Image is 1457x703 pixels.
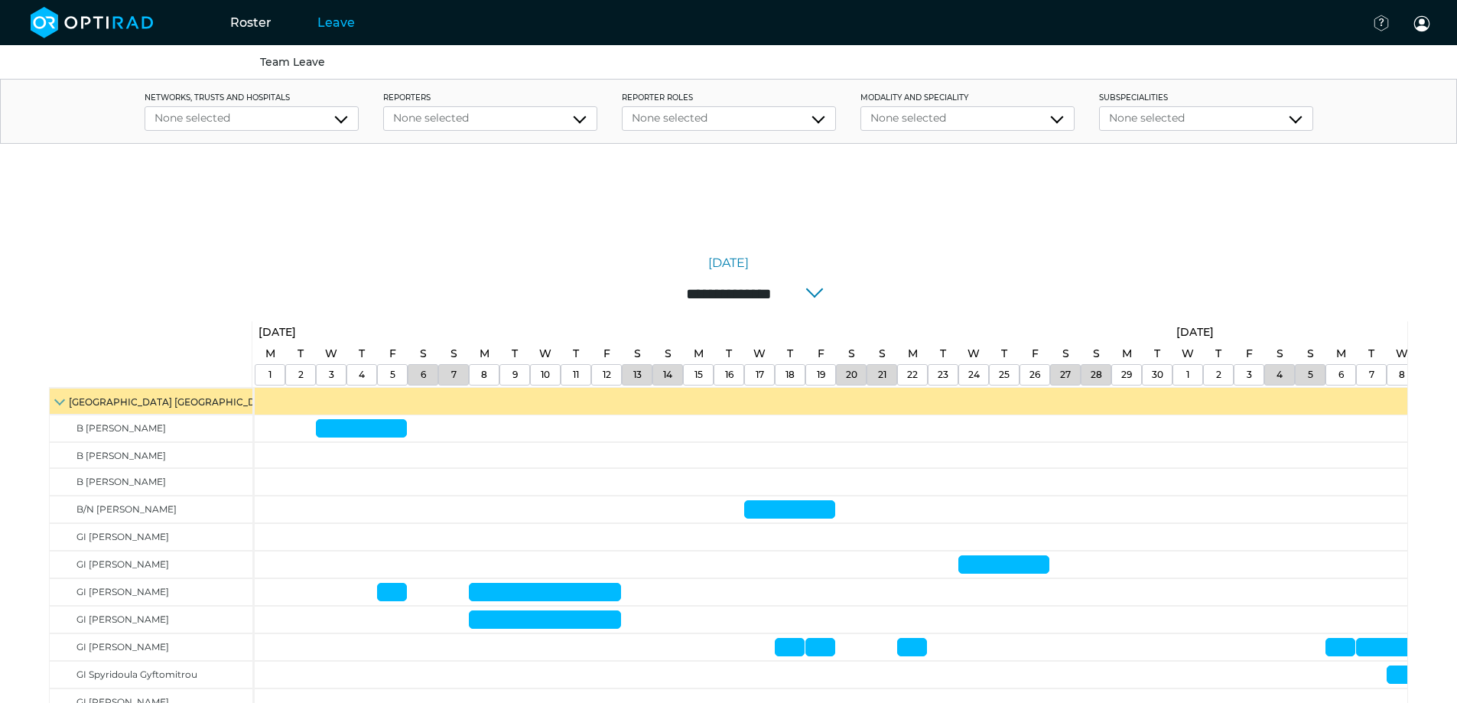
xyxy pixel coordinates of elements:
[383,92,597,103] label: Reporters
[600,343,614,365] a: September 12, 2025
[1056,365,1075,385] a: September 27, 2025
[1273,365,1286,385] a: October 4, 2025
[535,343,555,365] a: September 10, 2025
[995,365,1013,385] a: September 25, 2025
[1212,365,1225,385] a: October 2, 2025
[1273,343,1287,365] a: October 4, 2025
[393,110,587,126] div: None selected
[1182,365,1193,385] a: October 1, 2025
[997,343,1011,365] a: September 25, 2025
[860,92,1075,103] label: Modality and Speciality
[1087,365,1106,385] a: September 28, 2025
[355,343,369,365] a: September 4, 2025
[1026,365,1044,385] a: September 26, 2025
[416,343,431,365] a: September 6, 2025
[569,343,583,365] a: September 11, 2025
[783,343,797,365] a: September 18, 2025
[661,343,675,365] a: September 14, 2025
[813,365,829,385] a: September 19, 2025
[509,365,522,385] a: September 9, 2025
[1395,365,1409,385] a: October 8, 2025
[1089,343,1104,365] a: September 28, 2025
[447,343,461,365] a: September 7, 2025
[1117,365,1136,385] a: September 29, 2025
[76,503,177,515] span: B/N [PERSON_NAME]
[265,365,275,385] a: September 1, 2025
[936,343,950,365] a: September 23, 2025
[1303,343,1318,365] a: October 5, 2025
[260,55,325,69] a: Team Leave
[1332,343,1350,365] a: October 6, 2025
[294,365,307,385] a: September 2, 2025
[76,450,166,461] span: B [PERSON_NAME]
[154,110,349,126] div: None selected
[76,641,169,653] span: GI [PERSON_NAME]
[31,7,154,38] img: brand-opti-rad-logos-blue-and-white-d2f68631ba2948856bd03f2d395fb146ddc8fb01b4b6e9315ea85fa773367...
[1178,343,1198,365] a: October 1, 2025
[750,343,769,365] a: September 17, 2025
[814,343,828,365] a: September 19, 2025
[145,92,359,103] label: networks, trusts and hospitals
[874,365,890,385] a: September 21, 2025
[782,365,798,385] a: September 18, 2025
[629,365,646,385] a: September 13, 2025
[76,422,166,434] span: B [PERSON_NAME]
[1364,343,1378,365] a: October 7, 2025
[1099,92,1313,103] label: Subspecialities
[417,365,430,385] a: September 6, 2025
[599,365,615,385] a: September 12, 2025
[875,343,889,365] a: September 21, 2025
[355,365,369,385] a: September 4, 2025
[659,365,676,385] a: September 14, 2025
[1148,365,1167,385] a: September 30, 2025
[537,365,554,385] a: September 10, 2025
[294,343,307,365] a: September 2, 2025
[76,613,169,625] span: GI [PERSON_NAME]
[1392,343,1412,365] a: October 8, 2025
[476,343,493,365] a: September 8, 2025
[622,92,836,103] label: Reporter roles
[76,669,197,680] span: GI Spyridoula Gyftomitrou
[1335,365,1348,385] a: October 6, 2025
[903,365,922,385] a: September 22, 2025
[76,476,166,487] span: B [PERSON_NAME]
[632,110,826,126] div: None selected
[76,531,169,542] span: GI [PERSON_NAME]
[1172,321,1218,343] a: October 1, 2025
[76,586,169,597] span: GI [PERSON_NAME]
[569,365,583,385] a: September 11, 2025
[842,365,861,385] a: September 20, 2025
[722,343,736,365] a: September 16, 2025
[690,343,707,365] a: September 15, 2025
[1028,343,1042,365] a: September 26, 2025
[321,343,341,365] a: September 3, 2025
[904,343,922,365] a: September 22, 2025
[691,365,707,385] a: September 15, 2025
[255,321,300,343] a: September 1, 2025
[1243,365,1256,385] a: October 3, 2025
[964,365,984,385] a: September 24, 2025
[708,254,749,272] a: [DATE]
[752,365,768,385] a: September 17, 2025
[1365,365,1378,385] a: October 7, 2025
[477,365,491,385] a: September 8, 2025
[844,343,859,365] a: September 20, 2025
[386,365,399,385] a: September 5, 2025
[1109,110,1303,126] div: None selected
[262,343,279,365] a: September 1, 2025
[508,343,522,365] a: September 9, 2025
[1242,343,1257,365] a: October 3, 2025
[870,110,1065,126] div: None selected
[1150,343,1164,365] a: September 30, 2025
[325,365,338,385] a: September 3, 2025
[1059,343,1073,365] a: September 27, 2025
[934,365,952,385] a: September 23, 2025
[69,396,278,408] span: [GEOGRAPHIC_DATA] [GEOGRAPHIC_DATA]
[721,365,737,385] a: September 16, 2025
[964,343,984,365] a: September 24, 2025
[1211,343,1225,365] a: October 2, 2025
[1304,365,1317,385] a: October 5, 2025
[630,343,645,365] a: September 13, 2025
[447,365,460,385] a: September 7, 2025
[76,558,169,570] span: GI [PERSON_NAME]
